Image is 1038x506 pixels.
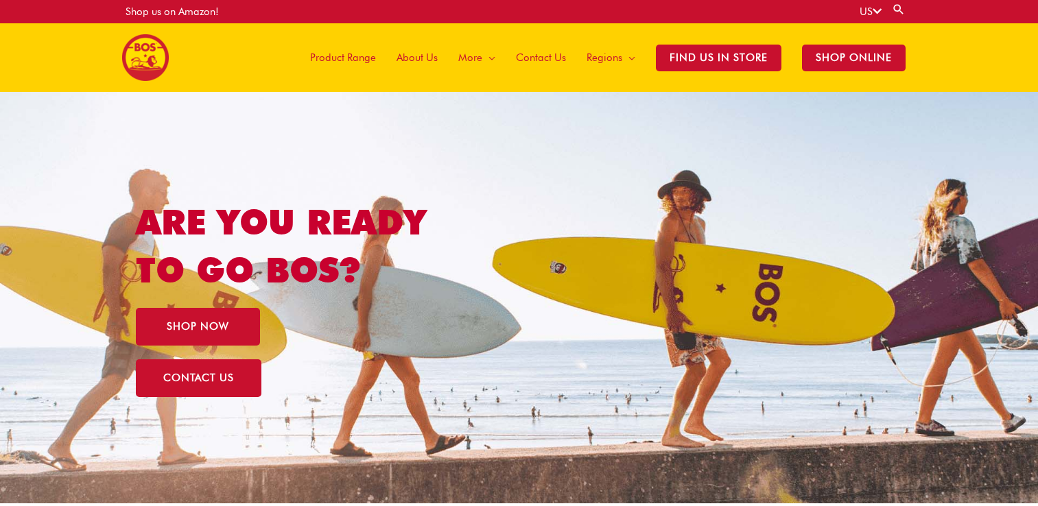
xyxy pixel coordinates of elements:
[310,37,376,78] span: Product Range
[587,37,622,78] span: Regions
[122,34,169,81] img: BOS United States
[516,37,566,78] span: Contact Us
[300,23,386,92] a: Product Range
[792,23,916,92] a: SHOP ONLINE
[448,23,506,92] a: More
[136,359,261,397] a: CONTACT US
[136,198,482,294] h1: ARE YOU READY TO GO BOS?
[576,23,646,92] a: Regions
[458,37,482,78] span: More
[802,45,906,71] span: SHOP ONLINE
[290,23,916,92] nav: Site Navigation
[892,3,906,16] a: Search button
[167,322,229,332] span: SHOP NOW
[506,23,576,92] a: Contact Us
[656,45,781,71] span: Find Us in Store
[397,37,438,78] span: About Us
[646,23,792,92] a: Find Us in Store
[386,23,448,92] a: About Us
[860,5,882,18] a: US
[136,308,260,346] a: SHOP NOW
[163,373,234,383] span: CONTACT US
